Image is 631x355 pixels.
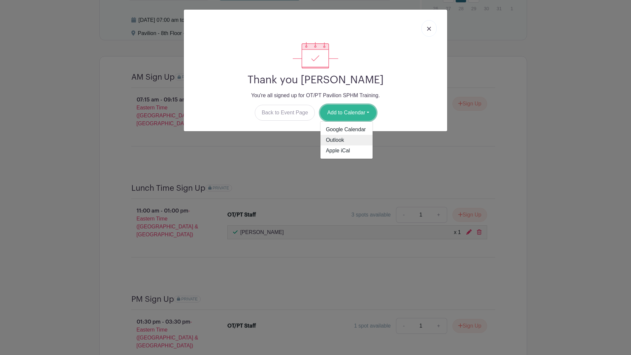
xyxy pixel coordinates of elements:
button: Add to Calendar [320,105,376,121]
h2: Thank you [PERSON_NAME] [189,74,442,86]
p: You're all signed up for OT/PT Pavilion SPHM Training. [189,92,442,99]
img: signup_complete-c468d5dda3e2740ee63a24cb0ba0d3ce5d8a4ecd24259e683200fb1569d990c8.svg [293,42,338,68]
a: Back to Event Page [255,105,315,121]
a: Google Calendar [320,124,373,135]
a: Outlook [320,135,373,145]
a: Apple iCal [320,145,373,156]
img: close_button-5f87c8562297e5c2d7936805f587ecaba9071eb48480494691a3f1689db116b3.svg [427,27,431,31]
